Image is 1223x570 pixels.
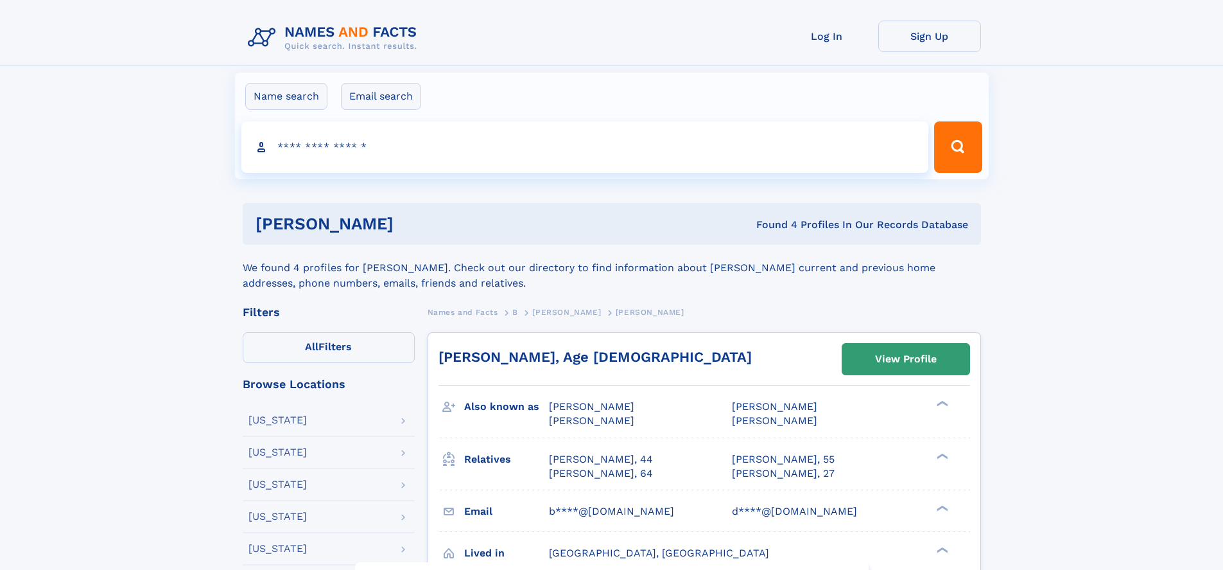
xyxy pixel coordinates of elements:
[875,344,937,374] div: View Profile
[732,467,835,481] a: [PERSON_NAME], 27
[878,21,981,52] a: Sign Up
[732,400,817,413] span: [PERSON_NAME]
[438,349,752,365] a: [PERSON_NAME], Age [DEMOGRAPHIC_DATA]
[512,308,518,317] span: B
[512,304,518,320] a: B
[933,452,949,460] div: ❯
[248,512,307,522] div: [US_STATE]
[575,218,968,232] div: Found 4 Profiles In Our Records Database
[245,83,327,110] label: Name search
[243,245,981,291] div: We found 4 profiles for [PERSON_NAME]. Check out our directory to find information about [PERSON_...
[305,341,318,353] span: All
[842,344,969,375] a: View Profile
[532,308,601,317] span: [PERSON_NAME]
[248,544,307,554] div: [US_STATE]
[248,447,307,458] div: [US_STATE]
[549,452,653,467] a: [PERSON_NAME], 44
[776,21,878,52] a: Log In
[933,400,949,408] div: ❯
[248,415,307,425] div: [US_STATE]
[732,414,817,427] span: [PERSON_NAME]
[243,332,415,363] label: Filters
[532,304,601,320] a: [PERSON_NAME]
[616,308,684,317] span: [PERSON_NAME]
[341,83,421,110] label: Email search
[248,479,307,490] div: [US_STATE]
[241,121,929,173] input: search input
[464,396,549,418] h3: Also known as
[243,307,415,318] div: Filters
[243,379,415,390] div: Browse Locations
[549,414,634,427] span: [PERSON_NAME]
[464,542,549,564] h3: Lived in
[428,304,498,320] a: Names and Facts
[732,452,835,467] a: [PERSON_NAME], 55
[243,21,428,55] img: Logo Names and Facts
[549,547,769,559] span: [GEOGRAPHIC_DATA], [GEOGRAPHIC_DATA]
[934,121,982,173] button: Search Button
[464,501,549,522] h3: Email
[933,546,949,554] div: ❯
[549,467,653,481] a: [PERSON_NAME], 64
[933,504,949,512] div: ❯
[549,400,634,413] span: [PERSON_NAME]
[256,216,575,232] h1: [PERSON_NAME]
[464,449,549,470] h3: Relatives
